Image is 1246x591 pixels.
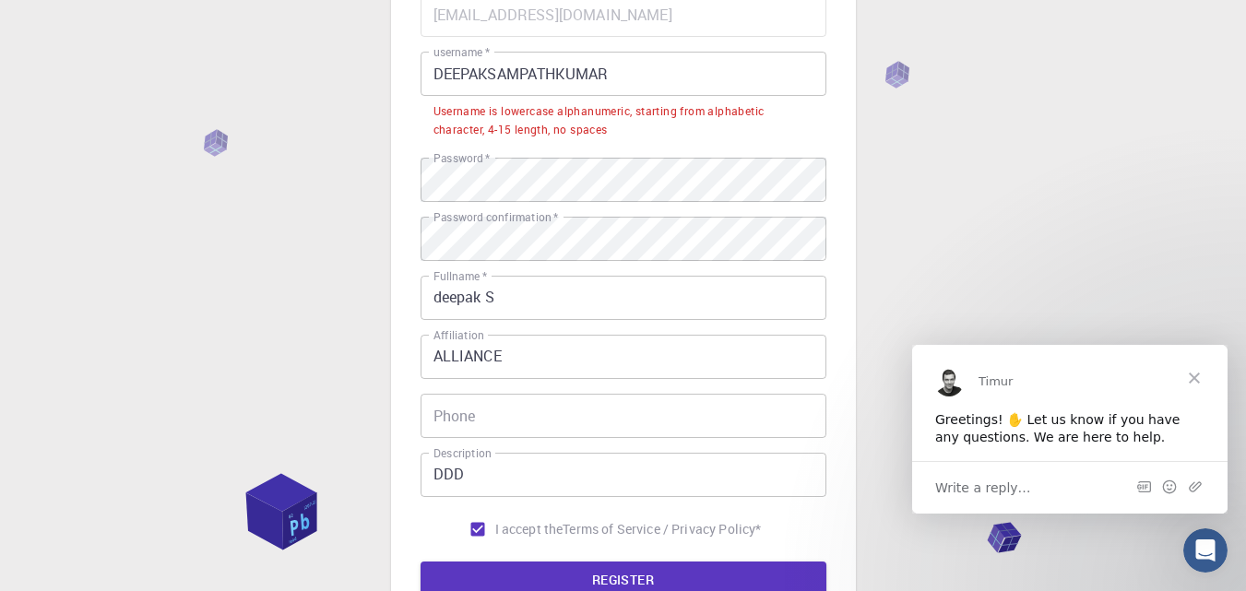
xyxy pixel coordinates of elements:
label: Password [433,150,490,166]
iframe: Intercom live chat [1183,528,1228,573]
div: Username is lowercase alphanumeric, starting from alphabetic character, 4-15 length, no spaces [433,102,813,139]
label: Fullname [433,268,487,284]
label: username [433,44,490,60]
label: Password confirmation [433,209,558,225]
label: Affiliation [433,327,483,343]
a: Terms of Service / Privacy Policy* [563,520,761,538]
iframe: Intercom live chat message [912,345,1228,514]
span: I accept the [495,520,564,538]
p: Terms of Service / Privacy Policy * [563,520,761,538]
label: Description [433,445,492,461]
